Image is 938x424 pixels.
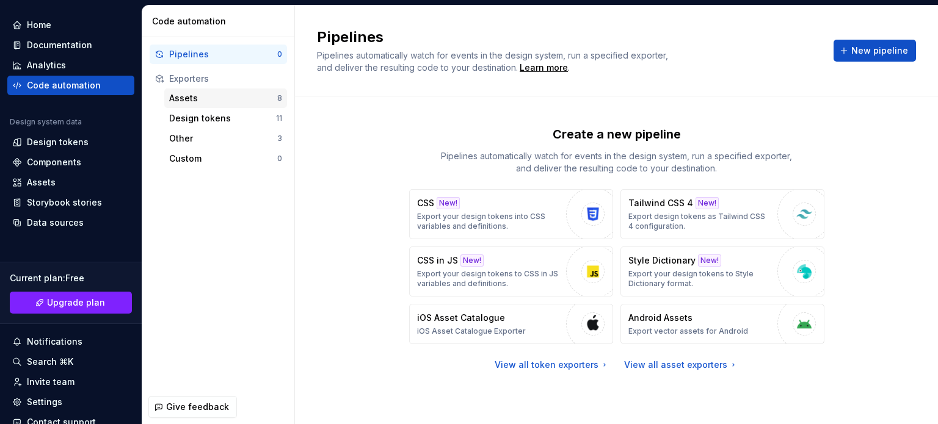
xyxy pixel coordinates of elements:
p: Export vector assets for Android [628,326,748,336]
span: Upgrade plan [47,296,105,309]
div: Current plan : Free [10,272,132,284]
div: Components [27,156,81,168]
p: iOS Asset Catalogue [417,312,505,324]
div: 8 [277,93,282,103]
div: Pipelines [169,48,277,60]
div: Data sources [27,217,84,229]
p: Pipelines automatically watch for events in the design system, run a specified exporter, and deli... [434,150,800,174]
a: Documentation [7,35,134,55]
button: Assets8 [164,88,287,108]
a: Settings [7,392,134,412]
p: Style Dictionary [628,254,696,267]
h2: Pipelines [317,27,819,47]
a: Components [7,153,134,172]
button: New pipeline [834,40,916,62]
button: iOS Asset CatalogueiOS Asset Catalogue Exporter [409,304,613,344]
div: Search ⌘K [27,356,73,368]
div: Custom [169,153,277,165]
a: Design tokens [7,132,134,152]
a: Analytics [7,56,134,75]
a: Code automation [7,76,134,95]
a: Invite team [7,372,134,392]
button: Other3 [164,129,287,148]
div: Code automation [27,79,101,92]
p: Export design tokens as Tailwind CSS 4 configuration. [628,212,771,231]
div: New! [460,254,484,267]
div: Exporters [169,73,282,85]
span: New pipeline [851,45,908,57]
div: 3 [277,134,282,143]
a: Home [7,15,134,35]
a: View all token exporters [495,359,609,371]
p: Tailwind CSS 4 [628,197,693,209]
button: Pipelines0 [150,45,287,64]
div: Other [169,132,277,145]
div: New! [696,197,719,209]
p: Export your design tokens to Style Dictionary format. [628,269,771,289]
a: Assets [7,173,134,192]
div: Code automation [152,15,289,27]
p: CSS [417,197,434,209]
div: Settings [27,396,62,408]
a: Upgrade plan [10,292,132,314]
div: 0 [277,49,282,59]
a: View all asset exporters [624,359,738,371]
a: Learn more [520,62,568,74]
button: Style DictionaryNew!Export your design tokens to Style Dictionary format. [620,246,824,296]
div: Design tokens [27,136,89,148]
p: Export your design tokens to CSS in JS variables and definitions. [417,269,560,289]
p: iOS Asset Catalogue Exporter [417,326,526,336]
button: CSS in JSNew!Export your design tokens to CSS in JS variables and definitions. [409,246,613,296]
div: Invite team [27,376,75,388]
div: Home [27,19,51,31]
div: Documentation [27,39,92,51]
button: Notifications [7,332,134,351]
button: CSSNew!Export your design tokens into CSS variables and definitions. [409,189,613,239]
div: New! [437,197,460,209]
div: New! [698,254,721,267]
button: Custom0 [164,149,287,168]
button: Search ⌘K [7,352,134,372]
span: Pipelines automatically watch for events in the design system, run a specified exporter, and deli... [317,50,671,73]
button: Android AssetsExport vector assets for Android [620,304,824,344]
div: 0 [277,154,282,163]
div: Design system data [10,117,82,127]
a: Data sources [7,213,134,232]
button: Design tokens11 [164,109,287,128]
p: Export your design tokens into CSS variables and definitions. [417,212,560,231]
div: Assets [169,92,277,104]
span: Give feedback [166,401,229,413]
p: CSS in JS [417,254,458,267]
span: . [518,63,570,73]
div: Assets [27,176,56,189]
div: Analytics [27,59,66,71]
div: Design tokens [169,112,276,124]
button: Tailwind CSS 4New!Export design tokens as Tailwind CSS 4 configuration. [620,189,824,239]
p: Android Assets [628,312,693,324]
a: Storybook stories [7,193,134,212]
button: Give feedback [148,396,237,418]
div: 11 [276,113,282,123]
div: Storybook stories [27,196,102,209]
div: Notifications [27,336,82,348]
p: Create a new pipeline [553,126,681,143]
